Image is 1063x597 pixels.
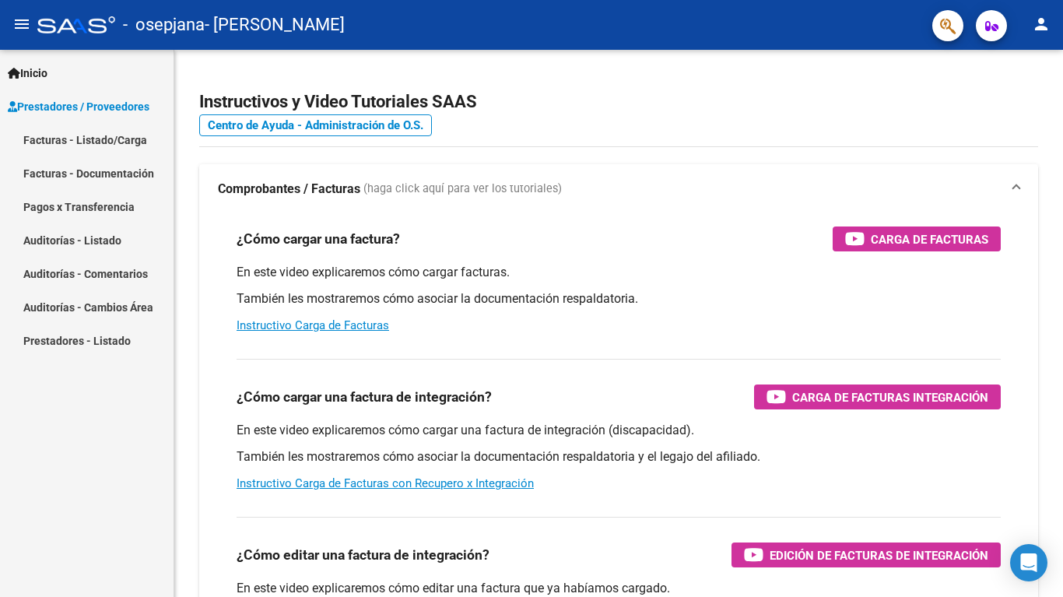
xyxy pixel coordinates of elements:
p: También les mostraremos cómo asociar la documentación respaldatoria y el legajo del afiliado. [237,448,1001,465]
h3: ¿Cómo cargar una factura de integración? [237,386,492,408]
mat-icon: menu [12,15,31,33]
span: Edición de Facturas de integración [770,546,988,565]
span: Inicio [8,65,47,82]
mat-expansion-panel-header: Comprobantes / Facturas (haga click aquí para ver los tutoriales) [199,164,1038,214]
a: Instructivo Carga de Facturas con Recupero x Integración [237,476,534,490]
h2: Instructivos y Video Tutoriales SAAS [199,87,1038,117]
button: Edición de Facturas de integración [731,543,1001,567]
div: Open Intercom Messenger [1010,544,1047,581]
mat-icon: person [1032,15,1051,33]
span: - [PERSON_NAME] [205,8,345,42]
p: En este video explicaremos cómo cargar facturas. [237,264,1001,281]
button: Carga de Facturas Integración [754,385,1001,409]
span: (haga click aquí para ver los tutoriales) [363,181,562,198]
span: Carga de Facturas [871,230,988,249]
span: Carga de Facturas Integración [792,388,988,407]
button: Carga de Facturas [833,227,1001,251]
h3: ¿Cómo cargar una factura? [237,228,400,250]
a: Centro de Ayuda - Administración de O.S. [199,114,432,136]
span: - osepjana [123,8,205,42]
p: También les mostraremos cómo asociar la documentación respaldatoria. [237,290,1001,307]
a: Instructivo Carga de Facturas [237,318,389,332]
p: En este video explicaremos cómo cargar una factura de integración (discapacidad). [237,422,1001,439]
strong: Comprobantes / Facturas [218,181,360,198]
span: Prestadores / Proveedores [8,98,149,115]
p: En este video explicaremos cómo editar una factura que ya habíamos cargado. [237,580,1001,597]
h3: ¿Cómo editar una factura de integración? [237,544,489,566]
